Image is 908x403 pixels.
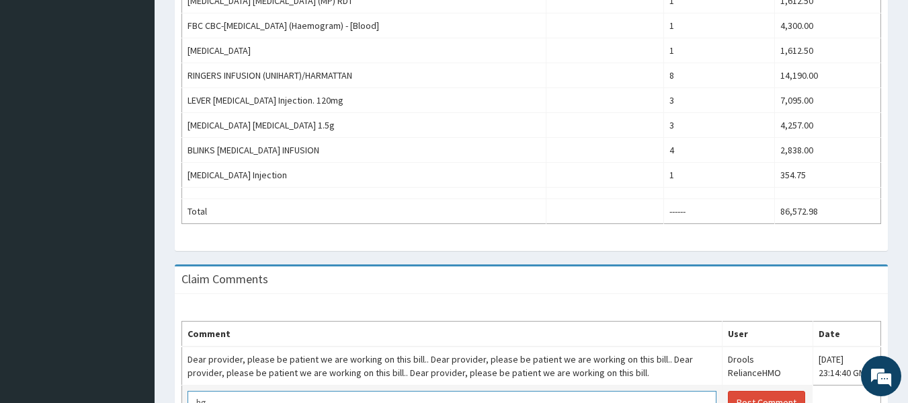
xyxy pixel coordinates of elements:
td: [MEDICAL_DATA] [MEDICAL_DATA] 1.5g [182,113,546,138]
div: Chat with us now [70,75,226,93]
td: 3 [664,88,775,113]
td: [MEDICAL_DATA] [182,38,546,63]
td: LEVER [MEDICAL_DATA] Injection. 120mg [182,88,546,113]
td: 2,838.00 [774,138,880,163]
td: 8 [664,63,775,88]
td: BLINKS [MEDICAL_DATA] INFUSION [182,138,546,163]
div: Minimize live chat window [220,7,253,39]
td: 1 [664,163,775,188]
td: 14,190.00 [774,63,880,88]
td: 1 [664,38,775,63]
td: 86,572.98 [774,199,880,224]
td: 7,095.00 [774,88,880,113]
th: User [722,322,813,347]
td: RINGERS INFUSION (UNIHART)/HARMATTAN [182,63,546,88]
td: [DATE] 23:14:40 GMT [813,346,880,386]
textarea: Type your message and hit 'Enter' [7,264,256,311]
span: We're online! [78,118,185,254]
td: ------ [664,199,775,224]
td: 1 [664,13,775,38]
td: FBC CBC-[MEDICAL_DATA] (Haemogram) - [Blood] [182,13,546,38]
h3: Claim Comments [181,273,268,285]
td: 4,257.00 [774,113,880,138]
td: 3 [664,113,775,138]
td: Drools RelianceHMO [722,346,813,386]
td: 4,300.00 [774,13,880,38]
td: 1,612.50 [774,38,880,63]
th: Comment [182,322,723,347]
td: 4 [664,138,775,163]
td: Dear provider, please be patient we are working on this bill.. Dear provider, please be patient w... [182,346,723,386]
td: 354.75 [774,163,880,188]
th: Date [813,322,880,347]
td: Total [182,199,546,224]
img: d_794563401_company_1708531726252_794563401 [25,67,54,101]
td: [MEDICAL_DATA] Injection [182,163,546,188]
